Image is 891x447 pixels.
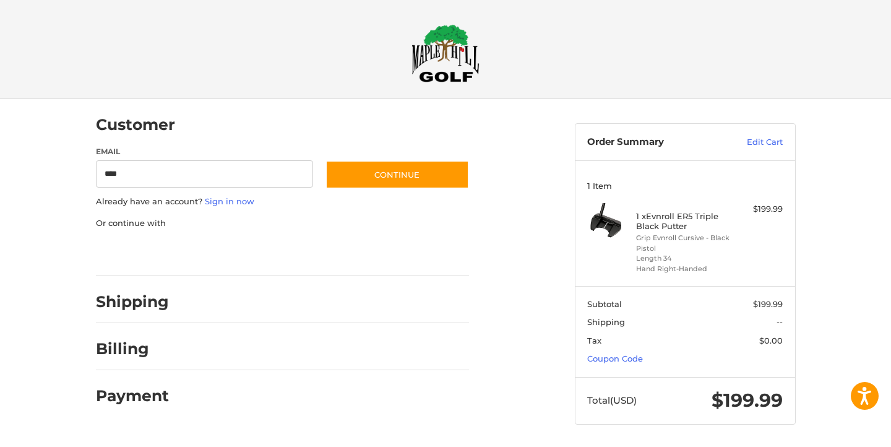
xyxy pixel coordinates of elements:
[96,292,169,311] h2: Shipping
[92,241,184,264] iframe: PayPal-paypal
[753,299,783,309] span: $199.99
[636,264,731,274] li: Hand Right-Handed
[587,317,625,327] span: Shipping
[587,336,601,345] span: Tax
[636,253,731,264] li: Length 34
[720,136,783,149] a: Edit Cart
[587,181,783,191] h3: 1 Item
[96,217,469,230] p: Or continue with
[712,389,783,412] span: $199.99
[734,203,783,215] div: $199.99
[759,336,783,345] span: $0.00
[96,115,175,134] h2: Customer
[325,160,469,189] button: Continue
[636,233,731,253] li: Grip Evnroll Cursive - Black Pistol
[587,136,720,149] h3: Order Summary
[96,386,169,406] h2: Payment
[587,394,637,406] span: Total (USD)
[777,317,783,327] span: --
[205,196,254,206] a: Sign in now
[587,299,622,309] span: Subtotal
[636,211,731,232] h4: 1 x Evnroll ER5 Triple Black Putter
[587,354,643,363] a: Coupon Code
[411,24,480,82] img: Maple Hill Golf
[96,146,314,157] label: Email
[96,196,469,208] p: Already have an account?
[96,339,168,358] h2: Billing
